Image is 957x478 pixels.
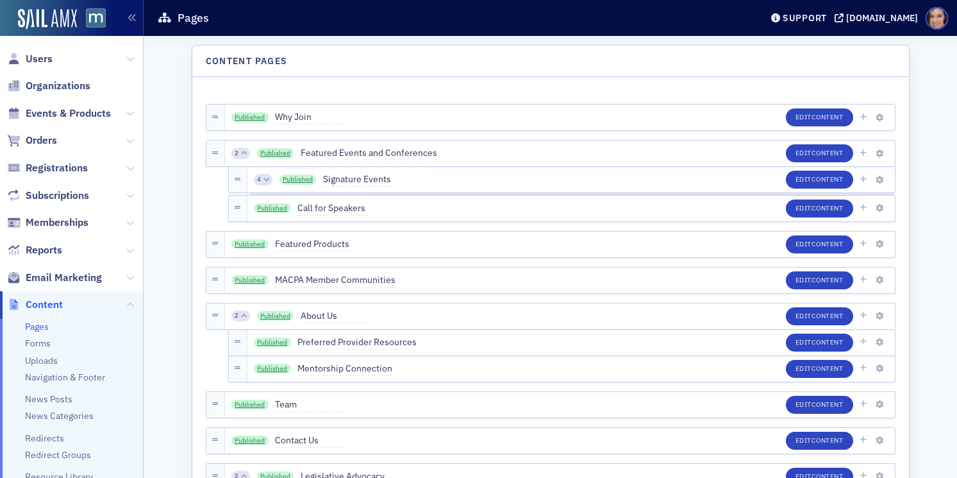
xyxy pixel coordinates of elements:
button: EditContent [786,108,853,126]
span: Content [811,364,844,373]
button: EditContent [786,360,853,378]
a: Redirects [25,432,64,444]
span: Users [26,52,53,66]
button: EditContent [786,235,853,253]
span: Contact Us [275,434,347,448]
span: Call for Speakers [297,201,369,216]
a: Orders [7,133,57,148]
a: Forms [25,337,51,349]
a: Published [254,203,291,214]
span: Orders [26,133,57,148]
button: EditContent [786,200,853,218]
span: MACPA Member Communities [275,273,395,287]
span: Content [811,337,844,346]
a: Reports [7,243,62,257]
button: EditContent [786,271,853,289]
span: Profile [926,7,948,30]
a: Published [257,148,294,158]
button: EditContent [786,334,853,352]
img: SailAMX [18,9,77,30]
span: Organizations [26,79,90,93]
a: Pages [25,321,49,332]
span: 2 [235,149,238,158]
a: Users [7,52,53,66]
a: Registrations [7,161,88,175]
span: Content [811,175,844,184]
span: Content [811,239,844,248]
a: Content [7,298,63,312]
a: Published [231,436,269,446]
a: Organizations [7,79,90,93]
a: Memberships [7,216,88,230]
button: EditContent [786,396,853,414]
span: 4 [257,175,261,184]
a: Redirect Groups [25,449,91,461]
span: Events & Products [26,107,111,121]
span: Registrations [26,161,88,175]
a: Published [231,275,269,286]
span: Content [811,203,844,212]
span: Mentorship Connection [297,362,392,376]
a: Published [231,400,269,410]
button: EditContent [786,307,853,325]
span: Content [811,148,844,157]
span: Content [811,311,844,320]
a: Navigation & Footer [25,371,105,383]
button: EditContent [786,432,853,450]
span: Reports [26,243,62,257]
a: News Categories [25,410,94,422]
span: Featured Products [275,237,349,252]
a: Email Marketing [7,271,102,285]
a: View Homepage [77,8,106,30]
div: Support [783,12,827,24]
span: Featured Events and Conferences [301,146,437,160]
a: Events & Products [7,107,111,121]
span: Subscriptions [26,189,89,203]
span: Preferred Provider Resources [297,336,417,350]
span: Content [811,400,844,409]
a: Published [231,239,269,250]
span: Content [811,112,844,121]
a: News Posts [25,393,72,405]
div: [DOMAIN_NAME] [846,12,918,24]
a: Subscriptions [7,189,89,203]
span: Content [811,275,844,284]
span: Signature Events [323,173,395,187]
span: Content [811,436,844,445]
span: 2 [235,311,238,320]
span: Why Join [275,110,347,124]
span: Memberships [26,216,88,230]
span: About Us [301,309,372,323]
a: Published [254,364,291,374]
h4: Content Pages [206,55,288,68]
span: Email Marketing [26,271,102,285]
a: Uploads [25,355,58,366]
span: Team [275,398,347,412]
a: Published [231,112,269,123]
a: Published [254,337,291,348]
a: Published [279,175,317,185]
h1: Pages [178,10,209,26]
span: Content [26,298,63,312]
a: Published [257,311,294,321]
button: [DOMAIN_NAME] [835,13,922,22]
button: EditContent [786,171,853,189]
img: SailAMX [86,8,106,28]
button: EditContent [786,144,853,162]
